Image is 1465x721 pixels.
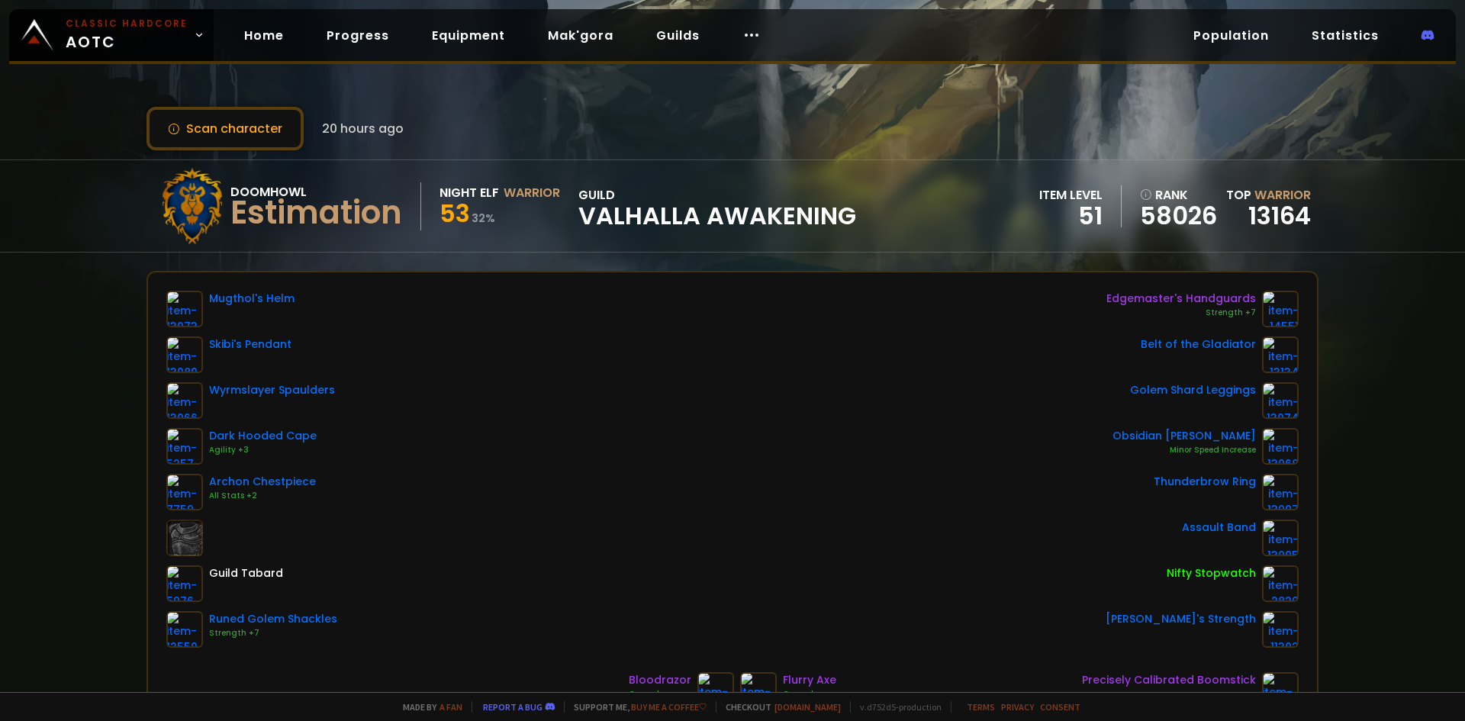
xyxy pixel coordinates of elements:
div: Warrior [504,183,560,202]
div: Doomhowl [230,182,402,201]
div: Agility +3 [209,444,317,456]
div: Wyrmslayer Spaulders [209,382,335,398]
div: Runed Golem Shackles [209,611,337,627]
div: Guild Tabard [209,565,283,581]
div: Assault Band [1182,520,1256,536]
div: Golem Shard Leggings [1130,382,1256,398]
div: Dark Hooded Cape [209,428,317,444]
div: rank [1140,185,1217,204]
div: Strength +7 [1106,307,1256,319]
div: Nifty Stopwatch [1167,565,1256,581]
span: Warrior [1254,186,1311,204]
img: item-871 [740,672,777,709]
div: Strength +7 [209,627,337,639]
div: [PERSON_NAME]'s Strength [1106,611,1256,627]
a: Statistics [1299,20,1391,51]
div: Precisely Calibrated Boomstick [1082,672,1256,688]
div: Obsidian [PERSON_NAME] [1112,428,1256,444]
a: Mak'gora [536,20,626,51]
a: a fan [439,701,462,713]
div: Crusader [783,688,836,700]
img: item-13073 [166,291,203,327]
a: Home [232,20,296,51]
img: item-11302 [1262,611,1299,648]
div: Night Elf [439,183,499,202]
a: Buy me a coffee [631,701,707,713]
img: item-13066 [166,382,203,419]
div: Crusader [629,688,691,700]
span: Checkout [716,701,841,713]
div: guild [578,185,856,227]
div: Flurry Axe [783,672,836,688]
div: 51 [1039,204,1103,227]
button: Scan character [146,107,304,150]
div: Skibi's Pendant [209,336,291,352]
a: [DOMAIN_NAME] [774,701,841,713]
span: 53 [439,196,470,230]
span: Support me, [564,701,707,713]
a: Classic HardcoreAOTC [9,9,214,61]
small: Classic Hardcore [66,17,188,31]
a: 58026 [1140,204,1217,227]
img: item-12550 [166,611,203,648]
a: Report a bug [483,701,543,713]
img: item-5257 [166,428,203,465]
a: Consent [1040,701,1080,713]
img: item-2100 [1262,672,1299,709]
div: Top [1226,185,1311,204]
a: Guilds [644,20,712,51]
a: Terms [967,701,995,713]
div: All Stats +2 [209,490,316,502]
img: item-13089 [166,336,203,373]
div: Edgemaster's Handguards [1106,291,1256,307]
div: Belt of the Gladiator [1141,336,1256,352]
a: Privacy [1001,701,1034,713]
span: v. d752d5 - production [850,701,942,713]
div: item level [1039,185,1103,204]
img: item-2820 [1262,565,1299,602]
span: AOTC [66,17,188,53]
span: Made by [394,701,462,713]
div: Estimation [230,201,402,224]
small: 32 % [472,211,495,226]
img: item-13134 [1262,336,1299,373]
div: Thunderbrow Ring [1154,474,1256,490]
img: item-13068 [1262,428,1299,465]
img: item-5976 [166,565,203,602]
div: Mugthol's Helm [209,291,295,307]
a: Population [1181,20,1281,51]
a: Equipment [420,20,517,51]
div: Bloodrazor [629,672,691,688]
img: item-809 [697,672,734,709]
img: item-13095 [1262,520,1299,556]
a: Progress [314,20,401,51]
span: Valhalla Awakening [578,204,856,227]
img: item-7759 [166,474,203,510]
img: item-13074 [1262,382,1299,419]
div: Archon Chestpiece [209,474,316,490]
div: Minor Speed Increase [1112,444,1256,456]
img: item-14551 [1262,291,1299,327]
img: item-13097 [1262,474,1299,510]
span: 20 hours ago [322,119,404,138]
a: 13164 [1248,198,1311,233]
